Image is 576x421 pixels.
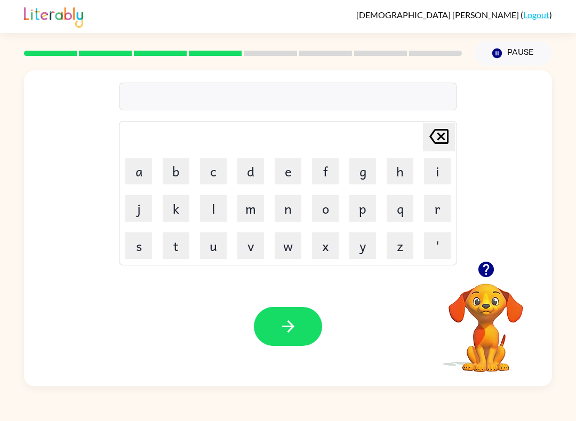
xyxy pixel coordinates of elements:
[312,195,339,222] button: o
[200,232,227,259] button: u
[424,158,451,184] button: i
[275,158,301,184] button: e
[163,232,189,259] button: t
[275,232,301,259] button: w
[433,267,539,374] video: Your browser must support playing .mp4 files to use Literably. Please try using another browser.
[424,195,451,222] button: r
[356,10,521,20] span: [DEMOGRAPHIC_DATA] [PERSON_NAME]
[312,232,339,259] button: x
[163,158,189,184] button: b
[475,41,552,66] button: Pause
[200,195,227,222] button: l
[275,195,301,222] button: n
[387,232,413,259] button: z
[349,158,376,184] button: g
[237,232,264,259] button: v
[424,232,451,259] button: '
[356,10,552,20] div: ( )
[349,195,376,222] button: p
[237,158,264,184] button: d
[237,195,264,222] button: m
[349,232,376,259] button: y
[125,232,152,259] button: s
[312,158,339,184] button: f
[24,4,83,28] img: Literably
[387,158,413,184] button: h
[387,195,413,222] button: q
[523,10,549,20] a: Logout
[163,195,189,222] button: k
[200,158,227,184] button: c
[125,158,152,184] button: a
[125,195,152,222] button: j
